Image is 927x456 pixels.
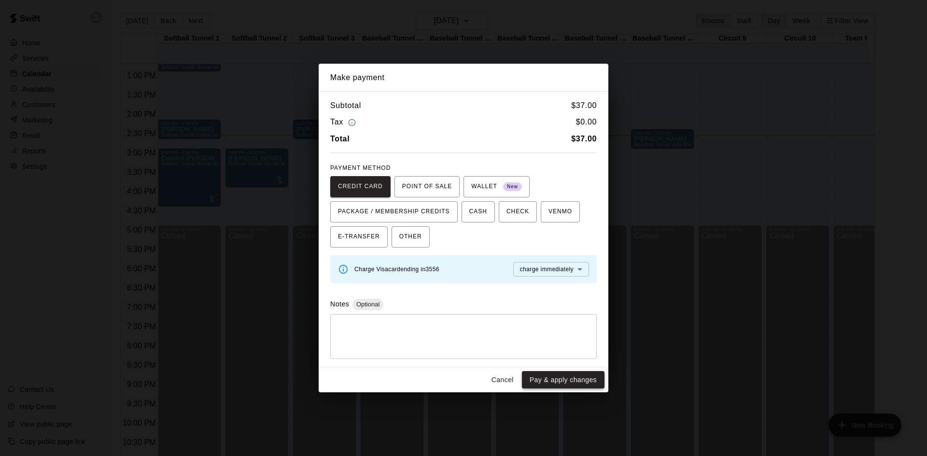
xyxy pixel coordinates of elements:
span: CHECK [506,204,529,220]
span: charge immediately [520,266,574,273]
button: CHECK [499,201,537,222]
span: Optional [352,301,383,308]
h6: Tax [330,116,358,129]
span: POINT OF SALE [402,179,452,194]
button: PACKAGE / MEMBERSHIP CREDITS [330,201,458,222]
button: E-TRANSFER [330,226,388,248]
span: CASH [469,204,487,220]
h6: $ 37.00 [571,99,597,112]
button: POINT OF SALE [394,176,460,197]
b: Total [330,135,350,143]
h6: $ 0.00 [576,116,597,129]
span: PAYMENT METHOD [330,165,391,171]
button: WALLET New [463,176,530,197]
span: New [503,180,522,193]
button: Cancel [487,371,518,389]
label: Notes [330,300,349,308]
button: CREDIT CARD [330,176,391,197]
h2: Make payment [319,64,608,92]
span: E-TRANSFER [338,229,380,245]
button: CASH [462,201,495,222]
span: PACKAGE / MEMBERSHIP CREDITS [338,204,450,220]
button: OTHER [392,226,430,248]
span: VENMO [548,204,572,220]
button: VENMO [541,201,580,222]
span: CREDIT CARD [338,179,383,194]
b: $ 37.00 [571,135,597,143]
span: Charge Visa card ending in 3556 [354,266,439,273]
span: OTHER [399,229,422,245]
button: Pay & apply changes [522,371,604,389]
h6: Subtotal [330,99,361,112]
span: WALLET [471,179,522,194]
